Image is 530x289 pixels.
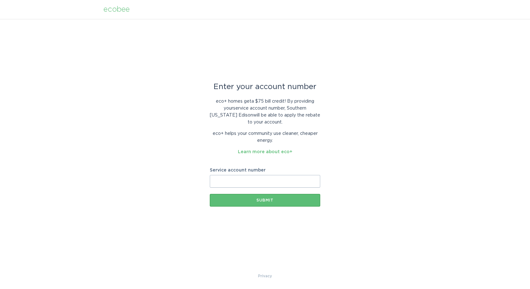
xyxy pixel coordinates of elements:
div: ecobee [103,6,130,13]
a: Privacy Policy & Terms of Use [258,273,272,280]
div: Submit [213,198,317,202]
p: eco+ homes get a $75 bill credit ! By providing your service account number , Southern [US_STATE]... [210,98,320,126]
a: Learn more about eco+ [238,150,292,154]
label: Service account number [210,168,320,172]
div: Enter your account number [210,83,320,90]
p: eco+ helps your community use cleaner, cheaper energy. [210,130,320,144]
button: Submit [210,194,320,207]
